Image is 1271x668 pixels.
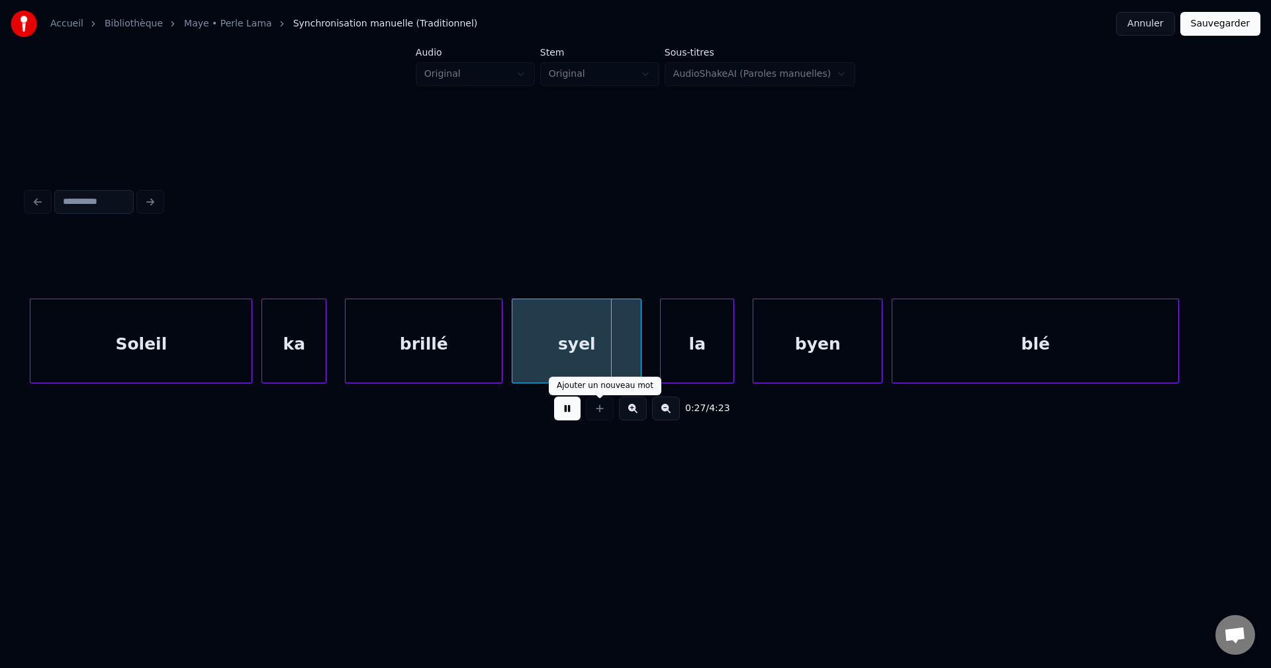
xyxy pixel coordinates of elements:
[709,402,730,415] span: 4:23
[557,381,653,391] div: Ajouter un nouveau mot
[50,17,477,30] nav: breadcrumb
[1116,12,1174,36] button: Annuler
[1215,615,1255,655] a: Ouvrir le chat
[11,11,37,37] img: youka
[105,17,163,30] a: Bibliothèque
[685,402,706,415] span: 0:27
[685,402,717,415] div: /
[416,48,535,57] label: Audio
[184,17,272,30] a: Maye • Perle Lama
[50,17,83,30] a: Accueil
[665,48,855,57] label: Sous-titres
[540,48,659,57] label: Stem
[293,17,478,30] span: Synchronisation manuelle (Traditionnel)
[1180,12,1260,36] button: Sauvegarder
